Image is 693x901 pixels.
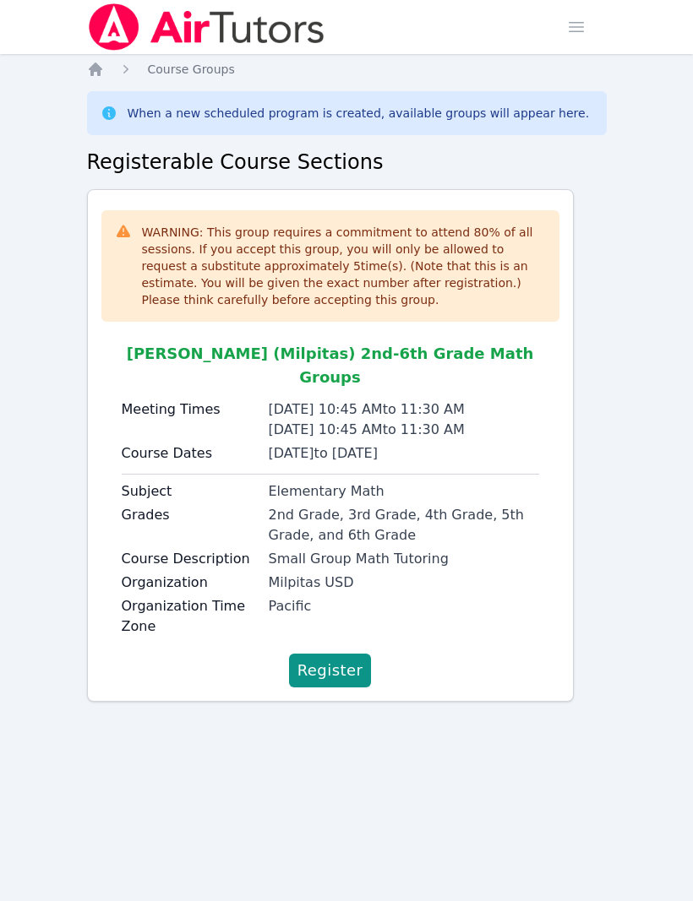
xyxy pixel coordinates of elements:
[87,149,607,176] h2: Registerable Course Sections
[148,62,235,76] span: Course Groups
[269,596,539,616] div: Pacific
[148,61,235,78] a: Course Groups
[122,573,259,593] label: Organization
[269,420,539,440] div: [DATE] 10:45 AM to 11:30 AM
[127,345,534,386] span: [PERSON_NAME] (Milpitas) 2nd-6th Grade Math Groups
[269,505,539,545] div: 2nd Grade, 3rd Grade, 4th Grade, 5th Grade, and 6th Grade
[128,105,590,122] div: When a new scheduled program is created, available groups will appear here.
[269,443,539,464] div: [DATE] to [DATE]
[122,399,259,420] label: Meeting Times
[269,573,539,593] div: Milpitas USD
[122,596,259,637] label: Organization Time Zone
[122,549,259,569] label: Course Description
[122,505,259,525] label: Grades
[269,399,539,420] div: [DATE] 10:45 AM to 11:30 AM
[289,654,372,687] button: Register
[87,61,607,78] nav: Breadcrumb
[142,224,546,308] div: WARNING: This group requires a commitment to attend 80 % of all sessions. If you accept this grou...
[87,3,326,51] img: Air Tutors
[269,481,539,502] div: Elementary Math
[269,549,539,569] div: Small Group Math Tutoring
[122,443,259,464] label: Course Dates
[297,659,363,682] span: Register
[122,481,259,502] label: Subject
